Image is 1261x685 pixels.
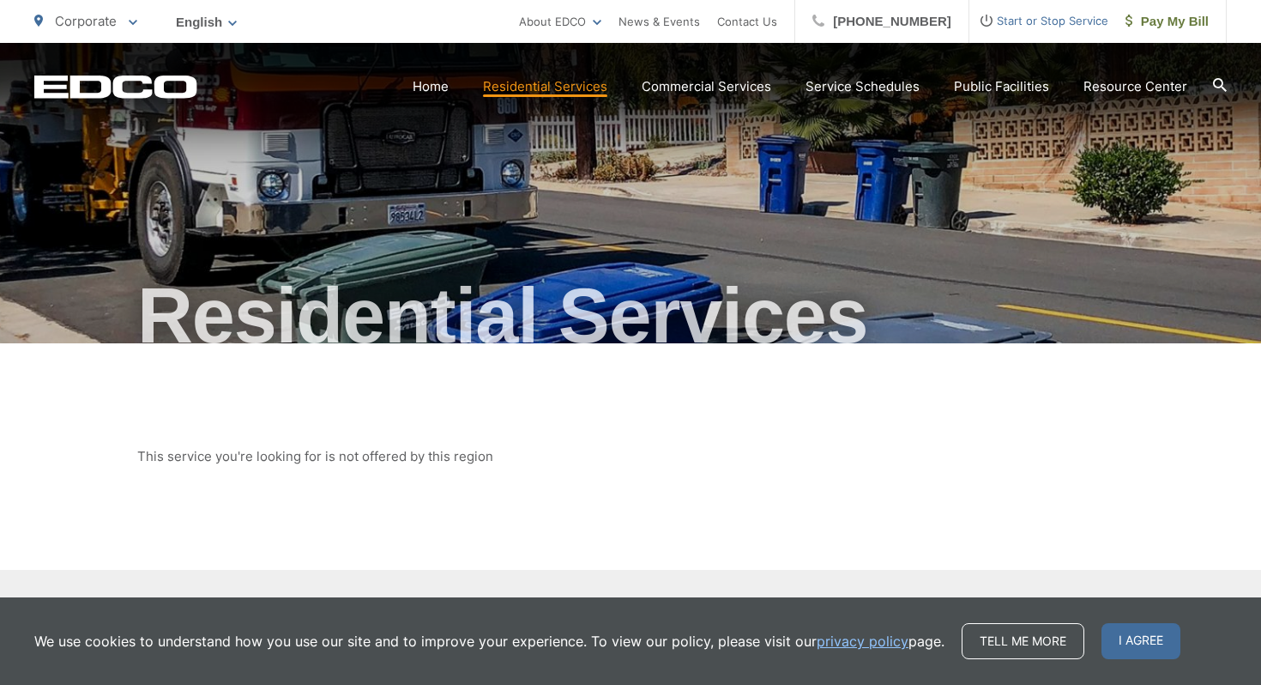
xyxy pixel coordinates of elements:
[1101,623,1180,659] span: I agree
[55,13,117,29] span: Corporate
[1125,11,1209,32] span: Pay My Bill
[1083,76,1187,97] a: Resource Center
[642,76,771,97] a: Commercial Services
[34,75,197,99] a: EDCD logo. Return to the homepage.
[817,631,908,652] a: privacy policy
[618,11,700,32] a: News & Events
[34,273,1227,359] h2: Residential Services
[483,76,607,97] a: Residential Services
[962,623,1084,659] a: Tell me more
[954,76,1049,97] a: Public Facilities
[717,11,777,32] a: Contact Us
[519,11,601,32] a: About EDCO
[805,76,920,97] a: Service Schedules
[163,8,250,36] span: English
[413,76,449,97] a: Home
[137,446,1124,467] p: This service you're looking for is not offered by this region
[34,631,944,652] p: We use cookies to understand how you use our site and to improve your experience. To view our pol...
